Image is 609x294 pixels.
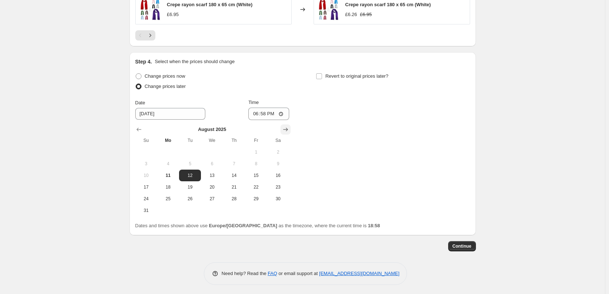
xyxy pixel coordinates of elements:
span: 5 [182,161,198,167]
span: 10 [138,173,154,178]
span: Crepe rayon scarf 180 x 65 cm (White) [345,2,431,7]
button: Thursday August 7 2025 [223,158,245,170]
div: £6.95 [167,11,179,18]
button: Tuesday August 12 2025 [179,170,201,181]
button: Thursday August 21 2025 [223,181,245,193]
button: Wednesday August 6 2025 [201,158,223,170]
span: Continue [453,243,472,249]
button: Saturday August 30 2025 [267,193,289,205]
span: 4 [160,161,176,167]
span: 17 [138,184,154,190]
th: Wednesday [201,135,223,146]
button: Friday August 15 2025 [245,170,267,181]
span: or email support at [277,271,319,276]
b: 18:58 [368,223,380,228]
button: Sunday August 17 2025 [135,181,157,193]
button: Sunday August 24 2025 [135,193,157,205]
span: 24 [138,196,154,202]
span: 25 [160,196,176,202]
button: Friday August 29 2025 [245,193,267,205]
span: 26 [182,196,198,202]
button: Monday August 4 2025 [157,158,179,170]
th: Friday [245,135,267,146]
button: Saturday August 16 2025 [267,170,289,181]
button: Show next month, September 2025 [280,124,291,135]
span: Dates and times shown above use as the timezone, where the current time is [135,223,380,228]
button: Thursday August 28 2025 [223,193,245,205]
span: 19 [182,184,198,190]
span: Tu [182,138,198,143]
span: Th [226,138,242,143]
button: Friday August 22 2025 [245,181,267,193]
input: 8/11/2025 [135,108,205,120]
span: 2 [270,149,286,155]
a: FAQ [268,271,277,276]
button: Wednesday August 13 2025 [201,170,223,181]
span: 28 [226,196,242,202]
span: 6 [204,161,220,167]
a: [EMAIL_ADDRESS][DOMAIN_NAME] [319,271,399,276]
span: 30 [270,196,286,202]
span: 14 [226,173,242,178]
span: Change prices later [145,84,186,89]
span: 21 [226,184,242,190]
span: We [204,138,220,143]
button: Saturday August 23 2025 [267,181,289,193]
button: Tuesday August 5 2025 [179,158,201,170]
span: 18 [160,184,176,190]
span: 9 [270,161,286,167]
button: Today Monday August 11 2025 [157,170,179,181]
span: Crepe rayon scarf 180 x 65 cm (White) [167,2,253,7]
span: 15 [248,173,264,178]
span: Time [248,100,259,105]
button: Sunday August 10 2025 [135,170,157,181]
button: Saturday August 9 2025 [267,158,289,170]
th: Saturday [267,135,289,146]
th: Sunday [135,135,157,146]
span: Revert to original prices later? [325,73,388,79]
button: Wednesday August 20 2025 [201,181,223,193]
span: 29 [248,196,264,202]
button: Tuesday August 19 2025 [179,181,201,193]
div: £6.26 [345,11,357,18]
th: Tuesday [179,135,201,146]
span: Change prices now [145,73,185,79]
th: Thursday [223,135,245,146]
b: Europe/[GEOGRAPHIC_DATA] [209,223,277,228]
span: Date [135,100,145,105]
span: 3 [138,161,154,167]
button: Tuesday August 26 2025 [179,193,201,205]
button: Friday August 8 2025 [245,158,267,170]
span: Need help? Read the [222,271,268,276]
span: Sa [270,138,286,143]
span: 20 [204,184,220,190]
span: 11 [160,173,176,178]
button: Continue [448,241,476,251]
button: Sunday August 31 2025 [135,205,157,216]
button: Friday August 1 2025 [245,146,267,158]
span: 1 [248,149,264,155]
span: 31 [138,208,154,213]
button: Next [145,30,155,40]
button: Saturday August 2 2025 [267,146,289,158]
span: 22 [248,184,264,190]
span: Fr [248,138,264,143]
p: Select when the prices should change [155,58,234,65]
span: 16 [270,173,286,178]
span: 7 [226,161,242,167]
span: Mo [160,138,176,143]
span: 23 [270,184,286,190]
strike: £6.95 [360,11,372,18]
button: Show previous month, July 2025 [134,124,144,135]
button: Monday August 25 2025 [157,193,179,205]
button: Sunday August 3 2025 [135,158,157,170]
button: Thursday August 14 2025 [223,170,245,181]
input: 12:00 [248,108,289,120]
span: 8 [248,161,264,167]
nav: Pagination [135,30,155,40]
span: 27 [204,196,220,202]
span: Su [138,138,154,143]
button: Monday August 18 2025 [157,181,179,193]
span: 12 [182,173,198,178]
h2: Step 4. [135,58,152,65]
